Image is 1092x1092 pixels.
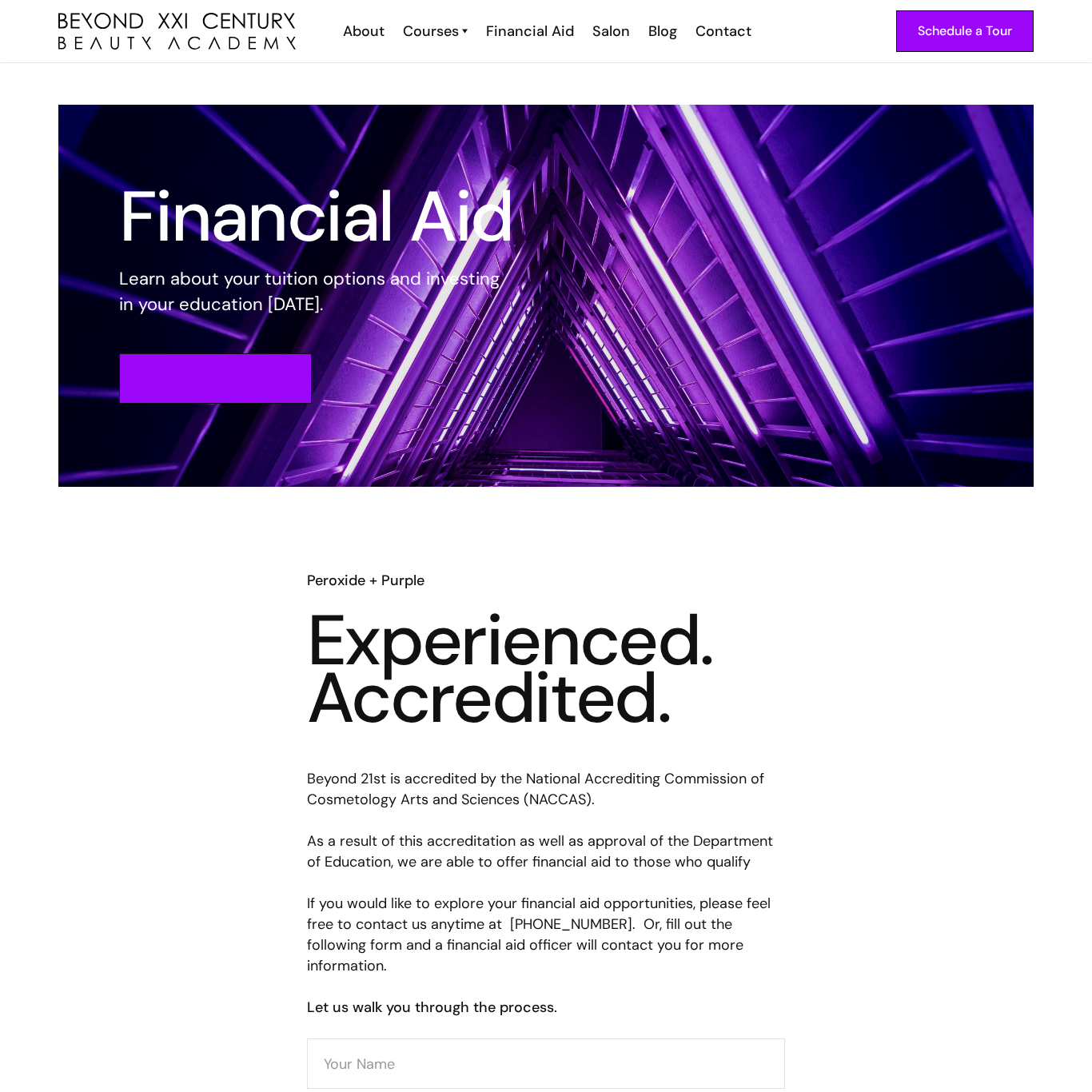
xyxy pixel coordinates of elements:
h1: Financial Aid [119,188,514,245]
a: Financial Aid [476,21,582,42]
a: Courses [403,21,468,42]
p: Beyond 21st is accredited by the National Accrediting Commission of Cosmetology Arts and Sciences... [307,768,785,976]
h6: Let us walk you through the process. [307,997,785,1018]
div: Salon [592,21,630,42]
h3: Experienced. Accredited. [307,612,785,727]
a: home [58,13,296,50]
h6: Peroxide + Purple [307,570,785,591]
img: beyond 21st century beauty academy logo [58,13,296,50]
input: Your Name [307,1038,785,1089]
div: Contact [695,21,751,42]
div: Financial Aid [486,21,574,42]
div: About [343,21,385,42]
p: Learn about your tuition options and investing in your education [DATE]. [119,266,514,317]
div: Courses [403,21,459,42]
a: Schedule a Tour [896,10,1034,52]
div: Schedule a Tour [918,21,1012,42]
a: Blog [638,21,685,42]
a: Contact [685,21,759,42]
div: Blog [648,21,677,42]
a: About [333,21,393,42]
a: Salon [582,21,638,42]
a: Free Consultation [119,353,312,404]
